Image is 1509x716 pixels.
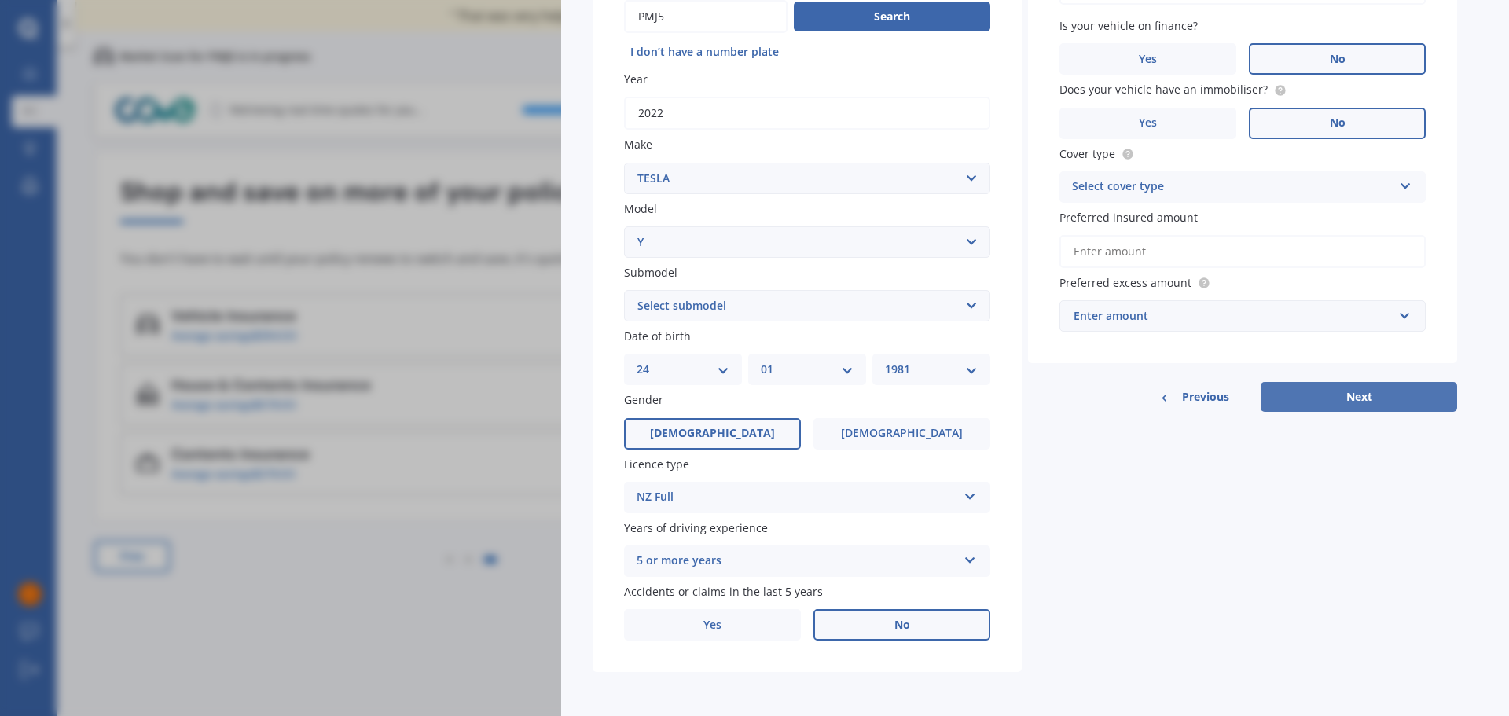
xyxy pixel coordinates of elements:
span: Years of driving experience [624,520,768,535]
div: Enter amount [1074,307,1393,325]
span: [DEMOGRAPHIC_DATA] [841,427,963,440]
span: No [1330,116,1346,130]
span: Is your vehicle on finance? [1059,18,1198,33]
input: YYYY [624,97,990,130]
div: Select cover type [1072,178,1393,196]
span: Accidents or claims in the last 5 years [624,584,823,599]
span: Does your vehicle have an immobiliser? [1059,83,1268,97]
span: No [894,619,910,632]
span: Model [624,201,657,216]
span: Year [624,72,648,86]
span: Submodel [624,265,677,280]
span: Make [624,138,652,152]
span: Cover type [1059,146,1115,161]
span: Yes [1139,116,1157,130]
span: No [1330,53,1346,66]
span: Licence type [624,457,689,472]
span: Yes [703,619,721,632]
span: Yes [1139,53,1157,66]
span: [DEMOGRAPHIC_DATA] [650,427,775,440]
input: Enter amount [1059,235,1426,268]
button: Next [1261,382,1457,412]
span: Preferred insured amount [1059,210,1198,225]
div: NZ Full [637,488,957,507]
div: 5 or more years [637,552,957,571]
span: Gender [624,393,663,408]
span: Date of birth [624,329,691,343]
span: Previous [1182,385,1229,409]
span: Preferred excess amount [1059,275,1191,290]
button: Search [794,2,990,31]
button: I don’t have a number plate [624,39,785,64]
